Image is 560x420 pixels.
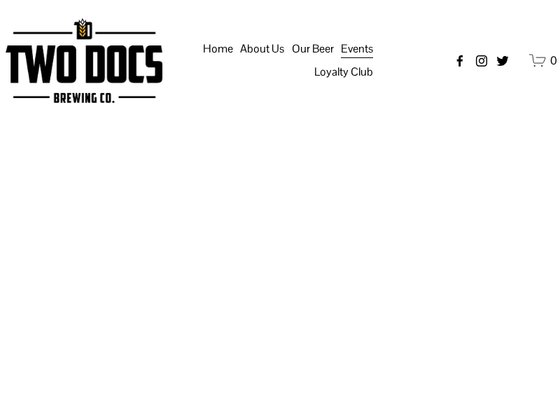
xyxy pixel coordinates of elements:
[314,61,373,85] a: folder dropdown
[453,54,467,68] a: Facebook
[240,38,284,59] span: About Us
[341,38,373,59] span: Events
[550,53,557,68] span: 0
[203,37,233,61] a: Home
[529,52,557,69] a: 0
[6,18,162,103] img: Two Docs Brewing Co.
[496,54,510,68] a: twitter-unauth
[240,37,284,61] a: folder dropdown
[475,54,489,68] a: instagram-unauth
[292,38,334,59] span: Our Beer
[292,37,334,61] a: folder dropdown
[341,37,373,61] a: folder dropdown
[314,62,373,83] span: Loyalty Club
